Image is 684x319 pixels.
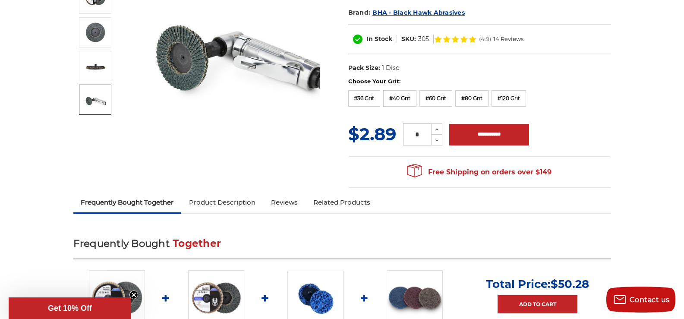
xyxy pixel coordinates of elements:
[366,35,392,43] span: In Stock
[382,63,399,73] dd: 1 Disc
[9,297,131,319] div: Get 10% OffClose teaser
[73,193,182,212] a: Frequently Bought Together
[551,277,589,291] span: $50.28
[306,193,378,212] a: Related Products
[348,63,380,73] dt: Pack Size:
[348,77,611,86] label: Choose Your Grit:
[493,36,523,42] span: 14 Reviews
[85,22,106,43] img: High-Performance 3-Inch Zirconia Flap Disc, 60 Grit, Quick Mount Design
[479,36,491,42] span: (4.9)
[630,296,670,304] span: Contact us
[401,35,416,44] dt: SKU:
[129,291,138,299] button: Close teaser
[498,295,577,313] a: Add to Cart
[85,55,106,77] img: Side View of BHA 3-Inch Quick Change Flap Disc with Male Roloc Connector for Die Grinders
[407,164,552,181] span: Free Shipping on orders over $149
[486,277,589,291] p: Total Price:
[173,237,221,250] span: Together
[348,123,396,145] span: $2.89
[348,9,371,16] span: Brand:
[181,193,263,212] a: Product Description
[73,237,170,250] span: Frequently Bought
[418,35,429,44] dd: 305
[85,89,106,111] img: Professional Die Grinder Setup with 3-inch Zirconia Flapper Disc for Metal Fabrication
[263,193,306,212] a: Reviews
[372,9,465,16] a: BHA - Black Hawk Abrasives
[606,287,675,313] button: Contact us
[48,304,92,313] span: Get 10% Off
